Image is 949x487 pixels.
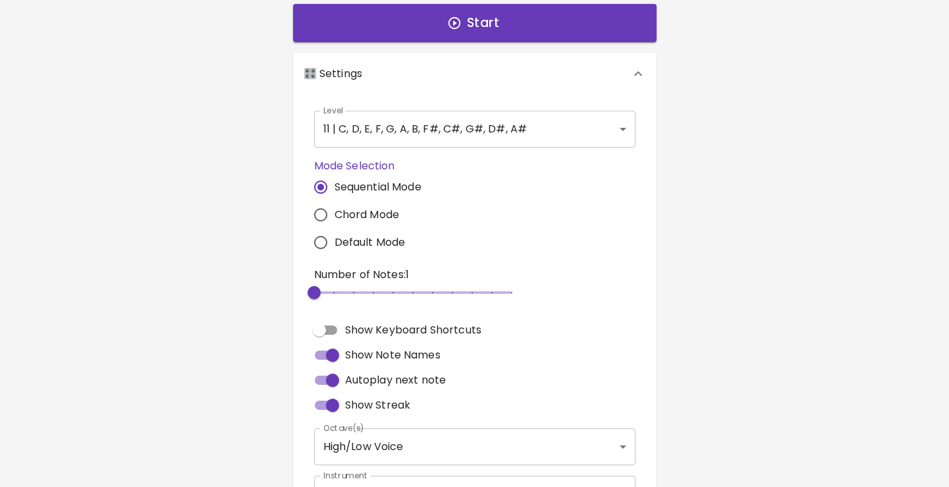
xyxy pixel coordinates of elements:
[335,207,400,223] span: Chord Mode
[314,158,432,173] label: Mode Selection
[314,428,636,465] div: High/Low Voice
[314,267,512,283] p: Number of Notes: 1
[314,111,636,148] div: 11 | C, D, E, F, G, A, B, F#, C#, G#, D#, A#
[323,470,367,481] label: Instrument
[323,422,365,434] label: Octave(s)
[345,372,447,388] span: Autoplay next note
[335,235,406,250] span: Default Mode
[345,322,481,338] span: Show Keyboard Shortcuts
[304,66,363,82] p: 🎛️ Settings
[323,105,344,116] label: Level
[345,397,411,413] span: Show Streak
[293,53,657,95] div: 🎛️ Settings
[293,4,657,42] button: Start
[345,347,441,363] span: Show Note Names
[335,179,421,195] span: Sequential Mode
